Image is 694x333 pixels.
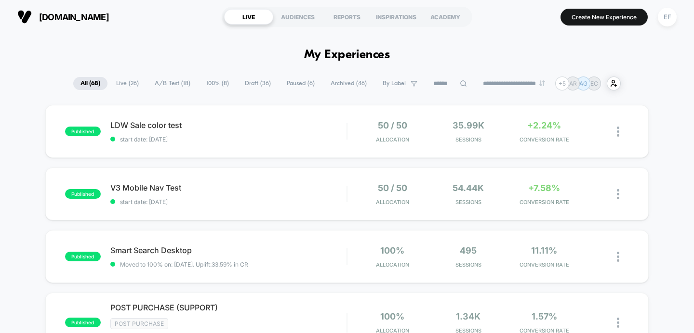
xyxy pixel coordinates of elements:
[531,245,557,256] span: 11.11%
[532,311,557,321] span: 1.57%
[110,136,347,143] span: start date: [DATE]
[17,10,32,24] img: Visually logo
[380,311,404,321] span: 100%
[110,245,347,255] span: Smart Search Desktop
[39,12,109,22] span: [DOMAIN_NAME]
[460,245,477,256] span: 495
[528,183,560,193] span: +7.58%
[109,77,146,90] span: Live ( 26 )
[433,261,504,268] span: Sessions
[376,199,409,205] span: Allocation
[617,318,619,328] img: close
[433,136,504,143] span: Sessions
[322,9,372,25] div: REPORTS
[280,77,322,90] span: Paused ( 6 )
[617,189,619,199] img: close
[539,80,545,86] img: end
[224,9,273,25] div: LIVE
[65,127,101,136] span: published
[378,183,407,193] span: 50 / 50
[380,245,404,256] span: 100%
[110,318,168,329] span: Post Purchase
[73,77,107,90] span: All ( 68 )
[509,199,580,205] span: CONVERSION RATE
[453,120,484,130] span: 35.99k
[658,8,677,26] div: EF
[509,261,580,268] span: CONVERSION RATE
[569,80,577,87] p: AR
[383,80,406,87] span: By Label
[14,9,112,25] button: [DOMAIN_NAME]
[273,9,322,25] div: AUDIENCES
[110,303,347,312] span: POST PURCHASE (SUPPORT)
[65,189,101,199] span: published
[110,198,347,205] span: start date: [DATE]
[120,261,248,268] span: Moved to 100% on: [DATE] . Uplift: 33.59% in CR
[509,136,580,143] span: CONVERSION RATE
[590,80,598,87] p: EC
[376,261,409,268] span: Allocation
[323,77,374,90] span: Archived ( 46 )
[65,318,101,327] span: published
[617,252,619,262] img: close
[433,199,504,205] span: Sessions
[65,252,101,261] span: published
[376,136,409,143] span: Allocation
[304,48,390,62] h1: My Experiences
[378,120,407,130] span: 50 / 50
[555,77,569,90] div: + 5
[372,9,421,25] div: INSPIRATIONS
[453,183,484,193] span: 54.44k
[561,9,648,26] button: Create New Experience
[456,311,480,321] span: 1.34k
[527,120,561,130] span: +2.24%
[147,77,198,90] span: A/B Test ( 18 )
[617,127,619,137] img: close
[110,120,347,130] span: LDW Sale color test
[579,80,587,87] p: AG
[199,77,236,90] span: 100% ( 8 )
[238,77,278,90] span: Draft ( 36 )
[421,9,470,25] div: ACADEMY
[655,7,680,27] button: EF
[110,183,347,192] span: V3 Mobile Nav Test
